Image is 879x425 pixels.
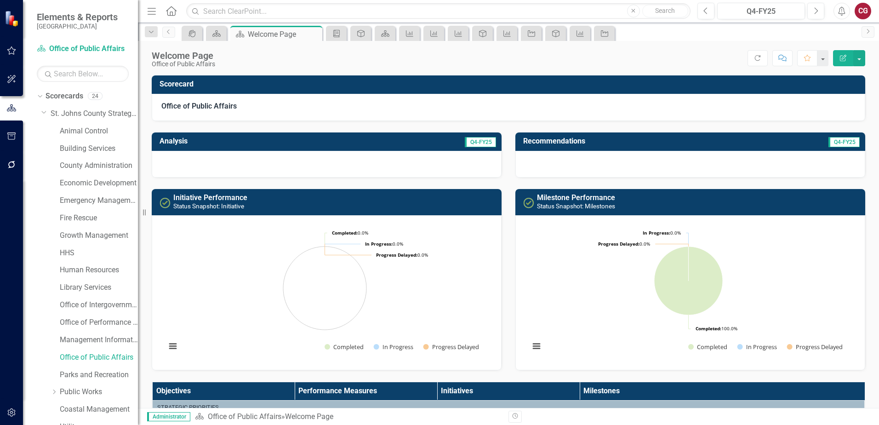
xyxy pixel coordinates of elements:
a: St. Johns County Strategic Plan [51,109,138,119]
tspan: Completed: [696,325,721,332]
a: Initiative Performance [173,193,247,202]
a: Management Information Systems [60,335,138,345]
text: 0.0% [376,252,428,258]
div: Strategic Priorities [157,403,860,412]
button: View chart menu, Chart [530,340,543,353]
a: Animal Control [60,126,138,137]
div: Chart. Highcharts interactive chart. [525,223,856,361]
a: Milestone Performance [537,193,615,202]
a: Growth Management [60,230,138,241]
button: Show Progress Delayed [423,343,480,351]
tspan: Progress Delayed: [376,252,417,258]
text: 100.0% [696,325,737,332]
h3: Analysis [160,137,317,145]
button: View chart menu, Chart [166,340,179,353]
button: Q4-FY25 [717,3,805,19]
small: Status Snapshot: Milestones [537,202,615,210]
div: 24 [88,92,103,100]
small: [GEOGRAPHIC_DATA] [37,23,118,30]
svg: Interactive chart [161,223,488,361]
text: 0.0% [365,241,403,247]
a: Office of Public Affairs [37,44,129,54]
input: Search ClearPoint... [186,3,691,19]
span: Q4-FY25 [465,137,496,147]
tspan: In Progress: [643,230,670,236]
span: Search [655,7,675,14]
button: Show Completed [688,343,727,351]
a: Human Resources [60,265,138,276]
button: Search [642,5,688,17]
input: Search Below... [37,66,129,82]
a: Building Services [60,144,138,154]
text: 0.0% [332,230,368,236]
a: Office of Public Affairs [208,412,281,421]
tspan: Progress Delayed: [598,241,639,247]
div: Welcome Page [152,51,215,61]
img: Completed [523,197,534,208]
button: Show Completed [325,343,364,351]
text: 0.0% [598,241,650,247]
h3: Scorecard [160,80,861,88]
a: Coastal Management [60,404,138,415]
tspan: Completed: [332,230,358,236]
a: Scorecards [46,91,83,102]
a: Economic Development [60,178,138,189]
button: Show Progress Delayed [787,343,844,351]
button: CG [855,3,871,19]
a: Office of Intergovernmental Affairs [60,300,138,310]
strong: Office of Public Affairs [161,102,237,110]
a: Office of Public Affairs [60,352,138,363]
img: ClearPoint Strategy [5,11,21,27]
div: Welcome Page [248,29,320,40]
button: Show In Progress [737,343,777,351]
a: Office of Performance & Transparency [60,317,138,328]
button: Show In Progress [374,343,413,351]
h3: Recommendations [523,137,745,145]
div: » [195,412,502,422]
div: Office of Public Affairs [152,61,215,68]
a: Public Works [60,387,138,397]
a: Parks and Recreation [60,370,138,380]
svg: Interactive chart [525,223,852,361]
a: Emergency Management [60,195,138,206]
div: Welcome Page [285,412,333,421]
a: Library Services [60,282,138,293]
small: Status Snapshot: Initiative [173,202,244,210]
path: Completed, 4. [654,247,723,315]
div: Chart. Highcharts interactive chart. [161,223,492,361]
span: Administrator [147,412,190,421]
div: Q4-FY25 [720,6,802,17]
span: Elements & Reports [37,11,118,23]
a: Fire Rescue [60,213,138,224]
span: Q4-FY25 [828,137,860,147]
text: 0.0% [643,230,681,236]
a: HHS [60,248,138,258]
tspan: In Progress: [365,241,393,247]
img: Completed [160,197,171,208]
a: County Administration [60,161,138,171]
